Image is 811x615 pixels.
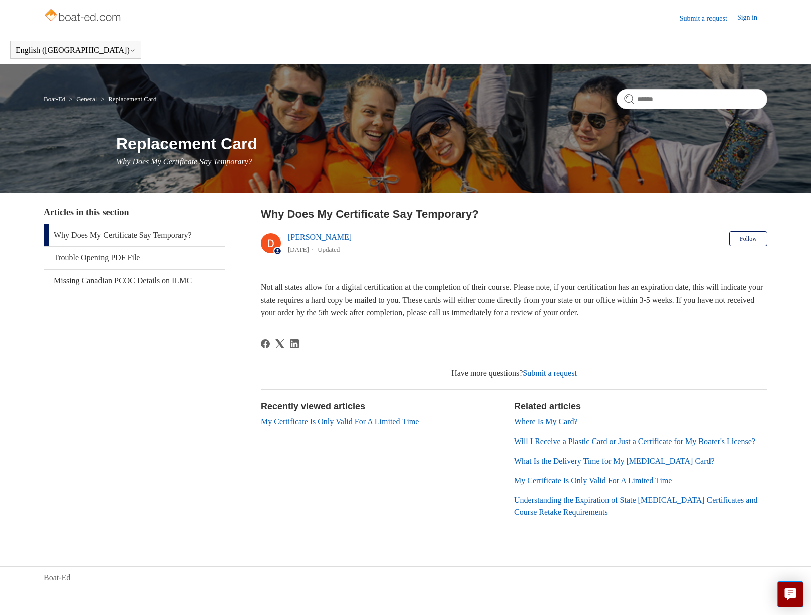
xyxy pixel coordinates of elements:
[16,46,136,55] button: English ([GEOGRAPHIC_DATA])
[261,283,763,317] span: Not all states allow for a digital certification at the completion of their course. Please note, ...
[44,572,70,584] a: Boat-Ed
[261,339,270,348] svg: Share this page on Facebook
[288,246,309,253] time: 03/01/2024, 12:22
[261,417,419,426] a: My Certificate Is Only Valid For A Limited Time
[514,437,755,446] a: Will I Receive a Plastic Card or Just a Certificate for My Boater's License?
[514,417,578,426] a: Where Is My Card?
[261,400,504,413] h2: Recently viewed articles
[523,369,577,377] a: Submit a request
[261,339,270,348] a: Facebook
[318,246,340,253] li: Updated
[680,13,737,24] a: Submit a request
[617,89,767,109] input: Search
[44,95,65,103] a: Boat-Ed
[275,339,284,348] svg: Share this page on X Corp
[261,367,767,379] div: Have more questions?
[261,206,767,222] h2: Why Does My Certificate Say Temporary?
[290,339,299,348] svg: Share this page on LinkedIn
[288,233,352,241] a: [PERSON_NAME]
[116,157,252,166] span: Why Does My Certificate Say Temporary?
[99,95,157,103] li: Replacement Card
[44,224,225,246] a: Why Does My Certificate Say Temporary?
[44,95,67,103] li: Boat-Ed
[76,95,97,103] a: General
[290,339,299,348] a: LinkedIn
[777,581,803,607] button: Live chat
[44,207,129,217] span: Articles in this section
[514,457,715,465] a: What Is the Delivery Time for My [MEDICAL_DATA] Card?
[44,270,225,292] a: Missing Canadian PCOC Details on ILMC
[729,231,767,246] button: Follow Article
[44,247,225,269] a: Trouble Opening PDF File
[108,95,156,103] a: Replacement Card
[514,496,757,516] a: Understanding the Expiration of State [MEDICAL_DATA] Certificates and Course Retake Requirements
[67,95,99,103] li: General
[514,400,767,413] h2: Related articles
[275,339,284,348] a: X Corp
[514,476,672,485] a: My Certificate Is Only Valid For A Limited Time
[116,132,767,156] h1: Replacement Card
[44,6,124,26] img: Boat-Ed Help Center home page
[737,12,767,24] a: Sign in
